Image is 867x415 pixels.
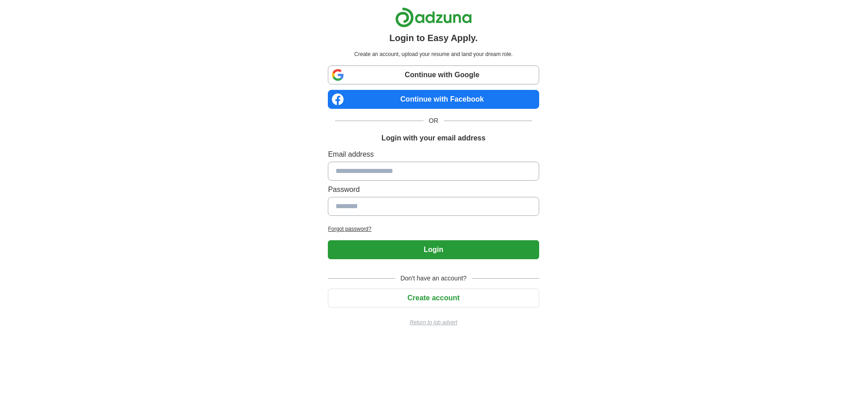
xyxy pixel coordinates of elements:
[328,289,539,308] button: Create account
[382,133,485,144] h1: Login with your email address
[328,65,539,84] a: Continue with Google
[424,116,444,126] span: OR
[328,149,539,160] label: Email address
[328,294,539,302] a: Create account
[330,50,537,58] p: Create an account, upload your resume and land your dream role.
[328,225,539,233] a: Forgot password?
[389,31,478,45] h1: Login to Easy Apply.
[328,318,539,326] a: Return to job advert
[328,184,539,195] label: Password
[395,274,472,283] span: Don't have an account?
[328,90,539,109] a: Continue with Facebook
[395,7,472,28] img: Adzuna logo
[328,240,539,259] button: Login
